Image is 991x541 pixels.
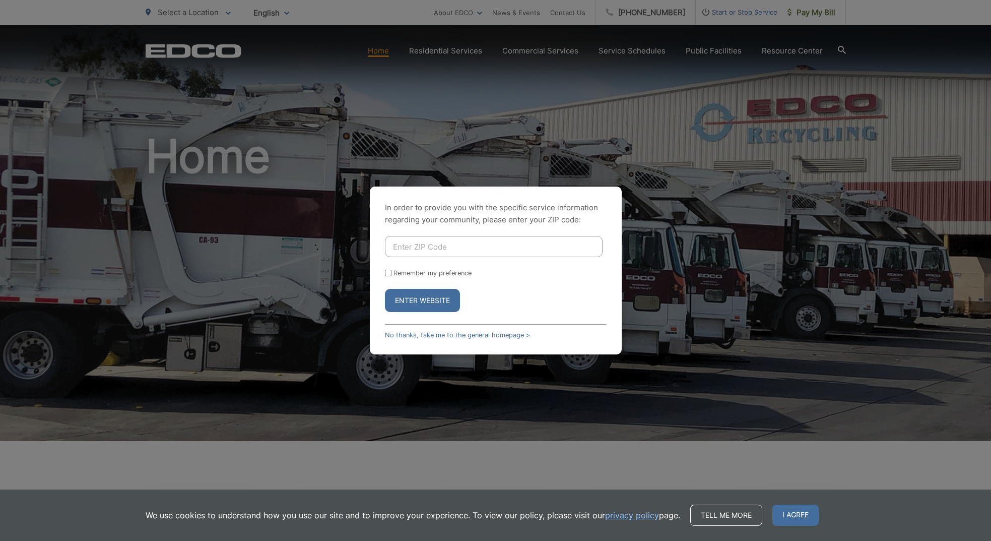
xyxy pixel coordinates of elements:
a: privacy policy [605,509,659,521]
a: Tell me more [690,505,762,526]
input: Enter ZIP Code [385,236,603,257]
p: In order to provide you with the specific service information regarding your community, please en... [385,202,607,226]
a: No thanks, take me to the general homepage > [385,331,530,339]
span: I agree [772,505,819,526]
p: We use cookies to understand how you use our site and to improve your experience. To view our pol... [146,509,680,521]
button: Enter Website [385,289,460,312]
label: Remember my preference [393,269,472,277]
